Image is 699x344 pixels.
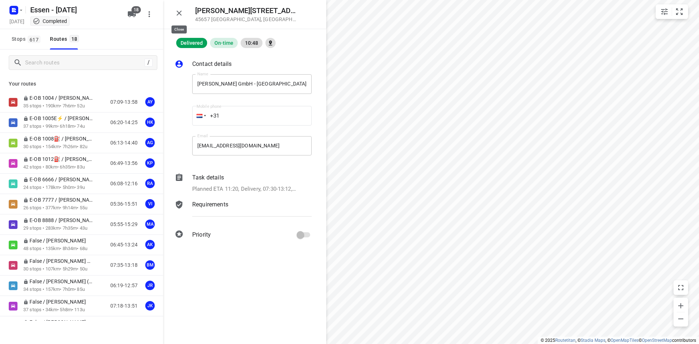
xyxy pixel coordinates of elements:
p: False / [PERSON_NAME] Mix [23,258,98,264]
p: E-OB 8888 / [PERSON_NAME] [23,217,98,224]
p: E-OB 1004 / [PERSON_NAME] [23,95,98,101]
a: Routetitan [555,338,576,343]
input: Search routes [25,57,145,68]
p: 37 stops • 99km • 6h18m • 74u [23,123,101,130]
div: Netherlands: + 31 [192,106,206,126]
p: 05:36-15:51 [110,200,138,208]
p: 35 stops • 190km • 7h6m • 52u [23,103,101,110]
div: Show driver's finish location [265,38,276,48]
button: Map settings [657,4,672,19]
p: 30 stops • 107km • 5h29m • 50u [23,266,101,273]
p: 26 stops • 377km • 9h14m • 55u [23,205,101,211]
p: Contact details [192,60,232,68]
p: 30 stops • 154km • 7h26m • 82u [23,143,101,150]
p: 37 stops • 34km • 5h8m • 113u [23,307,93,313]
a: OpenStreetMap [642,338,672,343]
p: 29 stops • 283km • 7h35m • 43u [23,225,101,232]
p: 48 stops • 135km • 8h34m • 68u [23,245,93,252]
p: False / [PERSON_NAME] [23,298,90,305]
p: E-OB 1005E⚡ / [PERSON_NAME] [23,115,98,122]
p: 07:18-13:51 [110,302,138,310]
span: 10:48 [241,40,262,46]
p: False / [PERSON_NAME] [23,319,90,325]
div: / [145,59,153,67]
p: Planned ETA 11:20, Delivery, 07:30-13:12, 5 Min, 1 Unit [192,185,296,193]
a: OpenMapTiles [611,338,639,343]
p: False / [PERSON_NAME] [23,237,90,244]
p: 06:13-14:40 [110,139,138,147]
a: Stadia Maps [581,338,605,343]
span: 617 [28,36,40,43]
input: 1 (702) 123-4567 [192,106,312,126]
p: Requirements [192,200,228,209]
p: E-OB 7777 / [PERSON_NAME] [23,197,98,203]
p: E-OB 1012⛽️ / [PERSON_NAME] [23,156,98,162]
p: E-OB 6666 / [PERSON_NAME] [23,176,98,183]
label: Mobile phone [197,104,221,108]
div: Task detailsPlanned ETA 11:20, Delivery, 07:30-13:12, 5 Min, 1 Unit [175,173,312,193]
p: 24 stops • 178km • 5h0m • 39u [23,184,101,191]
p: 34 stops • 157km • 7h0m • 85u [23,286,101,293]
div: Routes [50,35,81,44]
button: More [142,7,157,21]
div: Requirements [175,200,312,222]
button: 18 [125,7,139,21]
p: 06:49-13:56 [110,159,138,167]
span: 18 [131,6,141,13]
p: 07:35-13:18 [110,261,138,269]
span: On-time [210,40,238,46]
p: 42 stops • 80km • 6h35m • 83u [23,164,101,171]
h5: [PERSON_NAME][STREET_ADDRESS] [195,7,297,15]
p: Task details [192,173,224,182]
div: This project completed. You cannot make any changes to it. [33,17,67,25]
div: small contained button group [656,4,688,19]
p: 45657 [GEOGRAPHIC_DATA] , [GEOGRAPHIC_DATA] [195,16,297,22]
p: 06:20-14:25 [110,119,138,126]
li: © 2025 , © , © © contributors [541,338,696,343]
span: Stops [12,35,43,44]
p: 06:45-13:24 [110,241,138,249]
p: E-OB 1008⛽️ / [PERSON_NAME] [23,135,98,142]
p: 07:09-13:58 [110,98,138,106]
p: Priority [192,230,211,239]
button: Fit zoom [672,4,687,19]
div: Contact details [175,60,312,70]
p: 06:19-12:57 [110,282,138,289]
p: 05:55-15:29 [110,221,138,228]
p: Your routes [9,80,154,88]
p: 06:08-12:16 [110,180,138,187]
span: 18 [70,35,79,42]
p: False / [PERSON_NAME] (Stadtbote) [23,278,98,285]
span: Delivered [176,40,207,46]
